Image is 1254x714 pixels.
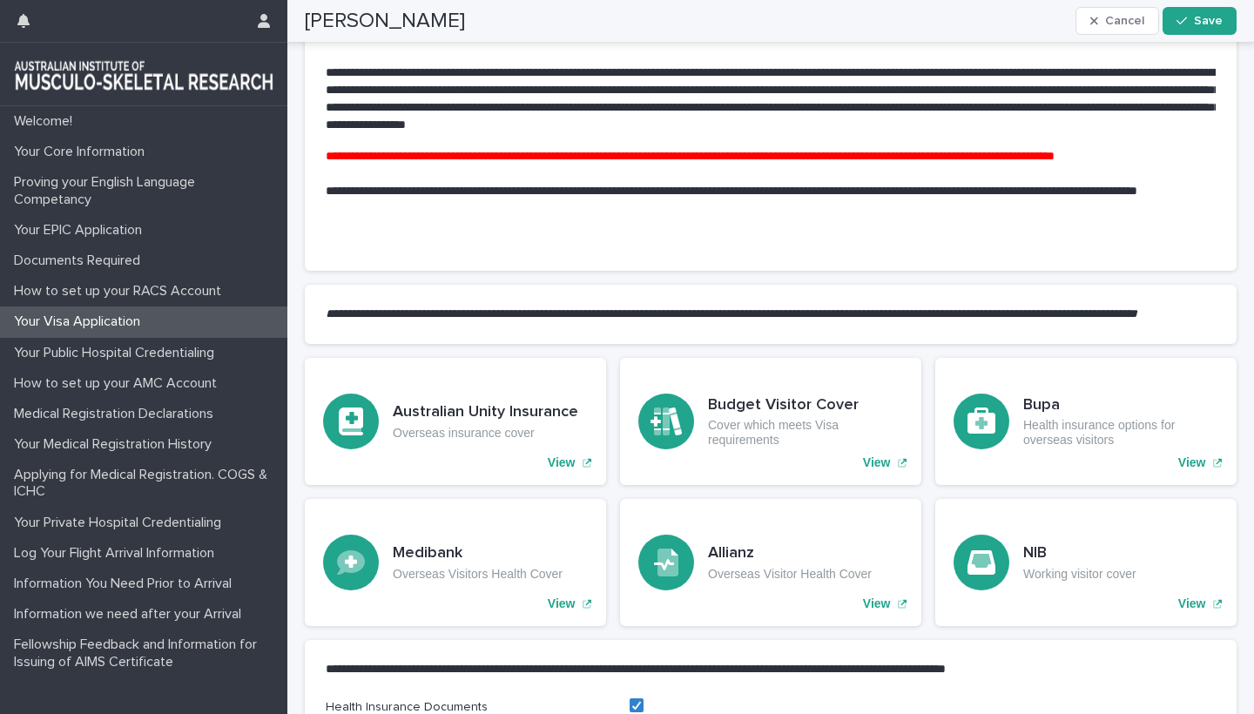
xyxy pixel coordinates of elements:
[863,455,891,470] p: View
[7,576,246,592] p: Information You Need Prior to Arrival
[1023,396,1218,415] h3: Bupa
[7,174,287,207] p: Proving your English Language Competancy
[1023,418,1218,448] p: Health insurance options for overseas visitors
[1075,7,1159,35] button: Cancel
[7,313,154,330] p: Your Visa Application
[7,606,255,623] p: Information we need after your Arrival
[7,144,158,160] p: Your Core Information
[1105,15,1144,27] span: Cancel
[548,455,576,470] p: View
[14,57,273,91] img: 1xcjEmqDTcmQhduivVBy
[7,283,235,300] p: How to set up your RACS Account
[7,406,227,422] p: Medical Registration Declarations
[1178,596,1206,611] p: View
[393,544,563,563] h3: Medibank
[305,9,465,34] h2: [PERSON_NAME]
[393,426,578,441] p: Overseas insurance cover
[708,396,903,415] h3: Budget Visitor Cover
[1178,455,1206,470] p: View
[7,253,154,269] p: Documents Required
[935,358,1237,485] a: View
[305,499,606,626] a: View
[7,515,235,531] p: Your Private Hospital Credentialing
[935,499,1237,626] a: View
[393,403,578,422] h3: Australian Unity Insurance
[1163,7,1237,35] button: Save
[1023,567,1136,582] p: Working visitor cover
[863,596,891,611] p: View
[708,567,872,582] p: Overseas Visitor Health Cover
[620,499,921,626] a: View
[7,637,287,670] p: Fellowship Feedback and Information for Issuing of AIMS Certificate
[7,545,228,562] p: Log Your Flight Arrival Information
[548,596,576,611] p: View
[1023,544,1136,563] h3: NIB
[393,567,563,582] p: Overseas Visitors Health Cover
[7,375,231,392] p: How to set up your AMC Account
[305,358,606,485] a: View
[7,467,287,500] p: Applying for Medical Registration. COGS & ICHC
[620,358,921,485] a: View
[708,544,872,563] h3: Allianz
[7,113,86,130] p: Welcome!
[708,418,903,448] p: Cover which meets Visa requirements
[7,222,156,239] p: Your EPIC Application
[7,436,226,453] p: Your Medical Registration History
[7,345,228,361] p: Your Public Hospital Credentialing
[1194,15,1223,27] span: Save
